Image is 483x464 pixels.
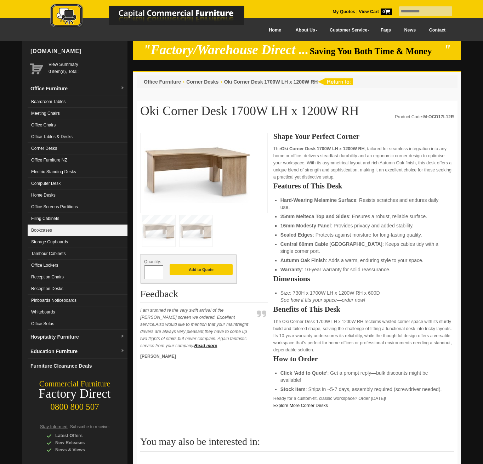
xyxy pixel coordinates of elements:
strong: 25mm Melteca Top and Sides [280,214,349,219]
strong: View Cart [359,9,392,14]
img: dropdown [120,334,125,339]
a: Office Furniture [144,79,181,85]
a: Hospitality Furnituredropdown [28,330,127,344]
a: Office Tables & Desks [28,131,127,143]
a: Furniture Clearance Deals [28,359,127,373]
div: Commercial Furniture [22,379,127,389]
li: : Resists scratches and endures daily use. [280,197,447,211]
a: Corner Desks [28,143,127,154]
h2: How to Order [273,355,454,362]
p: The Oki Corner Desk 1700W LH x 1200W RH reclaims wasted corner space with its sturdy build and ta... [273,318,454,353]
div: 0800 800 507 [22,398,127,412]
a: Education Furnituredropdown [28,344,127,359]
a: Reception Desks [28,283,127,295]
li: : 10-year warranty for solid reassurance. [280,266,447,273]
strong: Central 80mm Cable [GEOGRAPHIC_DATA] [280,241,382,247]
a: Corner Desks [186,79,218,85]
span: Quantity: [144,259,161,264]
button: Add to Quote [170,264,233,275]
h2: You may also be interested in: [140,436,454,452]
strong: M-OCD17L12R [423,114,454,119]
li: : Protects against moisture for long-lasting quality. [280,231,447,238]
a: Oki Corner Desk 1700W LH x 1200W RH [224,79,318,85]
a: Office Sofas [28,318,127,330]
a: Home Desks [28,189,127,201]
span: 0 item(s), Total: [49,61,125,74]
img: Capital Commercial Furniture Logo [31,4,279,29]
a: News [398,22,422,38]
a: View Summary [49,61,125,68]
h2: Shape Your Perfect Corner [273,133,454,140]
strong: Oki Corner Desk 1700W LH x 1200W RH [281,146,364,151]
div: [DOMAIN_NAME] [28,41,127,62]
h2: Benefits of This Desk [273,306,454,313]
a: Pinboards Noticeboards [28,295,127,306]
a: Contact [422,22,452,38]
strong: Stock Item [280,386,306,392]
a: Bookcases [28,225,127,236]
div: News & Views [46,446,114,453]
a: Faqs [374,22,398,38]
a: Meeting Chairs [28,108,127,119]
span: 0 [381,9,392,15]
a: Office Furnituredropdown [28,81,127,96]
em: See how it fits your space—order now! [280,297,365,303]
a: Office Lockers [28,260,127,271]
div: Latest Offers [46,432,114,439]
a: Storage Cupboards [28,236,127,248]
a: Tambour Cabinets [28,248,127,260]
a: Office Chairs [28,119,127,131]
p: Ready for a custom-fit, classic workspace? Order [DATE]! [273,395,454,409]
a: About Us [288,22,322,38]
strong: Warranty [280,267,302,272]
span: Subscribe to receive: [70,424,110,429]
div: New Releases [46,439,114,446]
a: Capital Commercial Furniture Logo [31,4,279,32]
h2: Features of This Desk [273,182,454,189]
a: View Cart0 [358,9,392,14]
strong: Autumn Oak Finish [280,258,326,263]
a: Filing Cabinets [28,213,127,225]
p: I am stunned re the very swift arrival of the [PERSON_NAME] screen we ordered. Excellent service.... [140,307,254,349]
span: Stay Informed [40,424,68,429]
em: " [444,43,451,57]
a: Electric Standing Desks [28,166,127,178]
li: : Get a prompt reply—bulk discounts might be available! [280,369,447,384]
p: The , tailored for seamless integration into any home or office, delivers steadfast durability an... [273,145,454,181]
li: : Ships in ~5-7 days, assembly required (screwdriver needed). [280,386,447,393]
strong: Click 'Add to Quote' [280,370,328,376]
li: : Keeps cables tidy with a single corner port. [280,241,447,255]
a: Reception Chairs [28,271,127,283]
p: [PERSON_NAME] [140,353,254,360]
div: Product Code: [395,113,454,120]
li: › [220,78,222,85]
strong: Sealed Edges [280,232,313,238]
a: Boardroom Tables [28,96,127,108]
li: : Ensures a robust, reliable surface. [280,213,447,220]
strong: Hard-Wearing Melamine Surface [280,197,356,203]
a: Office Furniture NZ [28,154,127,166]
a: My Quotes [333,9,355,14]
a: Office Screens Partitions [28,201,127,213]
li: : Provides privacy and added stability. [280,222,447,229]
li: : Adds a warm, enduring style to your space. [280,257,447,264]
a: Computer Desk [28,178,127,189]
h1: Oki Corner Desk 1700W LH x 1200W RH [140,104,454,122]
li: › [183,78,184,85]
span: Saving You Both Time & Money [310,46,443,56]
a: Customer Service [322,22,374,38]
div: Factory Direct [22,389,127,399]
em: "Factory/Warehouse Direct ... [143,43,309,57]
img: dropdown [120,86,125,90]
strong: 16mm Modesty Panel [280,223,331,228]
a: Whiteboards [28,306,127,318]
h2: Feedback [140,289,268,302]
h2: Dimensions [273,275,454,282]
img: return to [318,78,353,85]
li: Size: 730H x 1700W LH x 1200W RH x 600D [280,289,447,304]
a: Read more [194,343,217,348]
